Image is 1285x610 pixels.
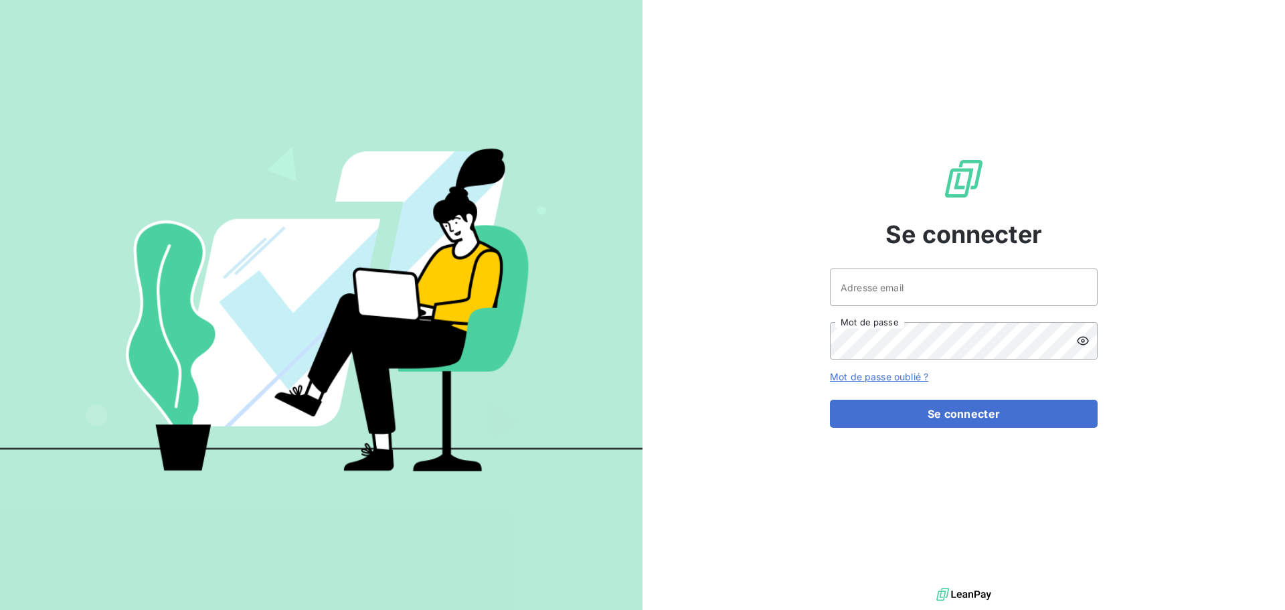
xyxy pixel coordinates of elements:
button: Se connecter [830,400,1098,428]
span: Se connecter [885,216,1042,252]
input: placeholder [830,269,1098,306]
img: Logo LeanPay [942,157,985,200]
img: logo [936,585,991,605]
a: Mot de passe oublié ? [830,371,928,382]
